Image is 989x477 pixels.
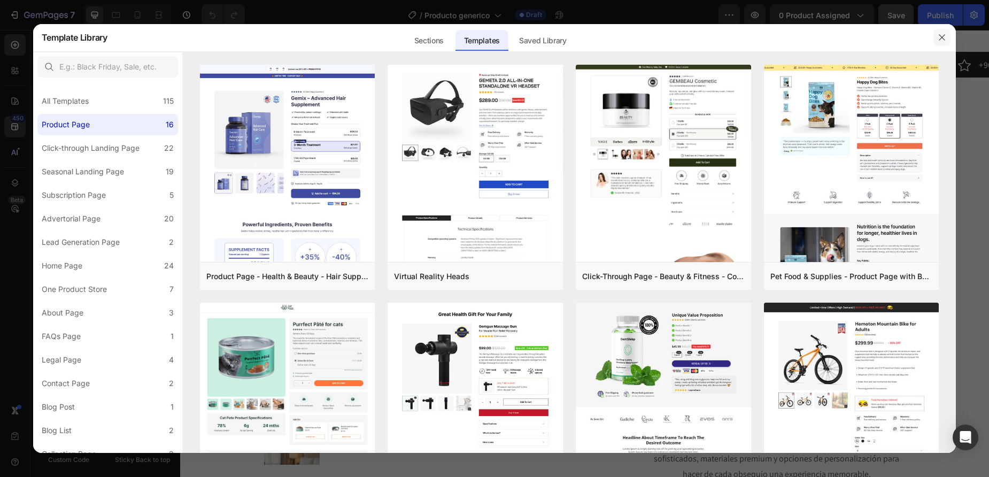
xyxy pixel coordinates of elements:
span: read guideline [496,182,693,201]
div: 4 [169,353,174,366]
input: E.g.: Black Friday, Sale, etc. [37,56,178,78]
p: Cuero Plena Flor [429,29,492,42]
div: One Product Store [42,283,107,296]
div: 16 [166,118,174,131]
div: 115 [163,95,174,107]
p: Estilo y Funcionalidad [603,29,687,42]
div: Open Intercom Messenger [953,425,978,450]
div: 2 [169,236,174,249]
button: AGREGAR AL CARRITO [488,357,705,381]
p: Sorprendé a tus clientes, socios y empleados con que reflejan calidad, exclusividad y atención al... [469,390,724,452]
div: Sections [406,30,452,51]
div: Home Page [42,259,82,272]
div: Advertorial Page [42,212,101,225]
div: Pet Food & Supplies - Product Page with Bundle [770,270,933,283]
div: Legal Page [42,353,81,366]
div: Saved Library [511,30,575,51]
span: Setup bundle discount [602,182,669,190]
p: +900 Opiniones 5 estrellas [799,29,899,42]
div: Blog List [42,424,72,437]
div: 2 [169,377,174,390]
div: Click-through Landing Page [42,142,140,155]
div: Templates [455,30,508,51]
div: Product Page [42,118,90,131]
div: Product Page - Health & Beauty - Hair Supplement [206,270,369,283]
div: Seasonal Landing Page [42,165,124,178]
div: Click-Through Page - Beauty & Fitness - Cosmetic [582,270,745,283]
div: FAQs Page [42,330,81,343]
div: 24 [164,259,174,272]
div: Lead Generation Page [42,236,120,249]
h2: Template Library [42,24,107,51]
div: 19 [166,165,174,178]
div: All Templates [42,95,89,107]
div: Contact Page [42,377,90,390]
div: Subscription Page [42,189,106,202]
div: 20 [164,212,174,225]
p: 900+ Opiniones [601,153,645,163]
p: Increase AOV with bundle quantity. [496,181,716,203]
div: Collection Page [42,448,96,460]
span: or [496,182,693,201]
div: 5 [169,189,174,202]
div: 22 [164,142,174,155]
div: 3 [169,448,174,460]
h1: Kit de Viaje Basic - Cuero Negro [468,90,725,148]
p: Estilo y Funcionalidad [21,29,106,42]
div: 1 [171,401,174,413]
div: Virtual Reality Heads [394,270,469,283]
div: AGREGAR AL CARRITO [500,361,692,376]
div: 7 [169,283,174,296]
div: Blog Post [42,401,75,413]
p: +900 Opiniones 5 estrellas [217,29,318,42]
div: 1 [171,330,174,343]
div: About Page [42,306,83,319]
div: 3 [169,306,174,319]
div: 2 [169,424,174,437]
